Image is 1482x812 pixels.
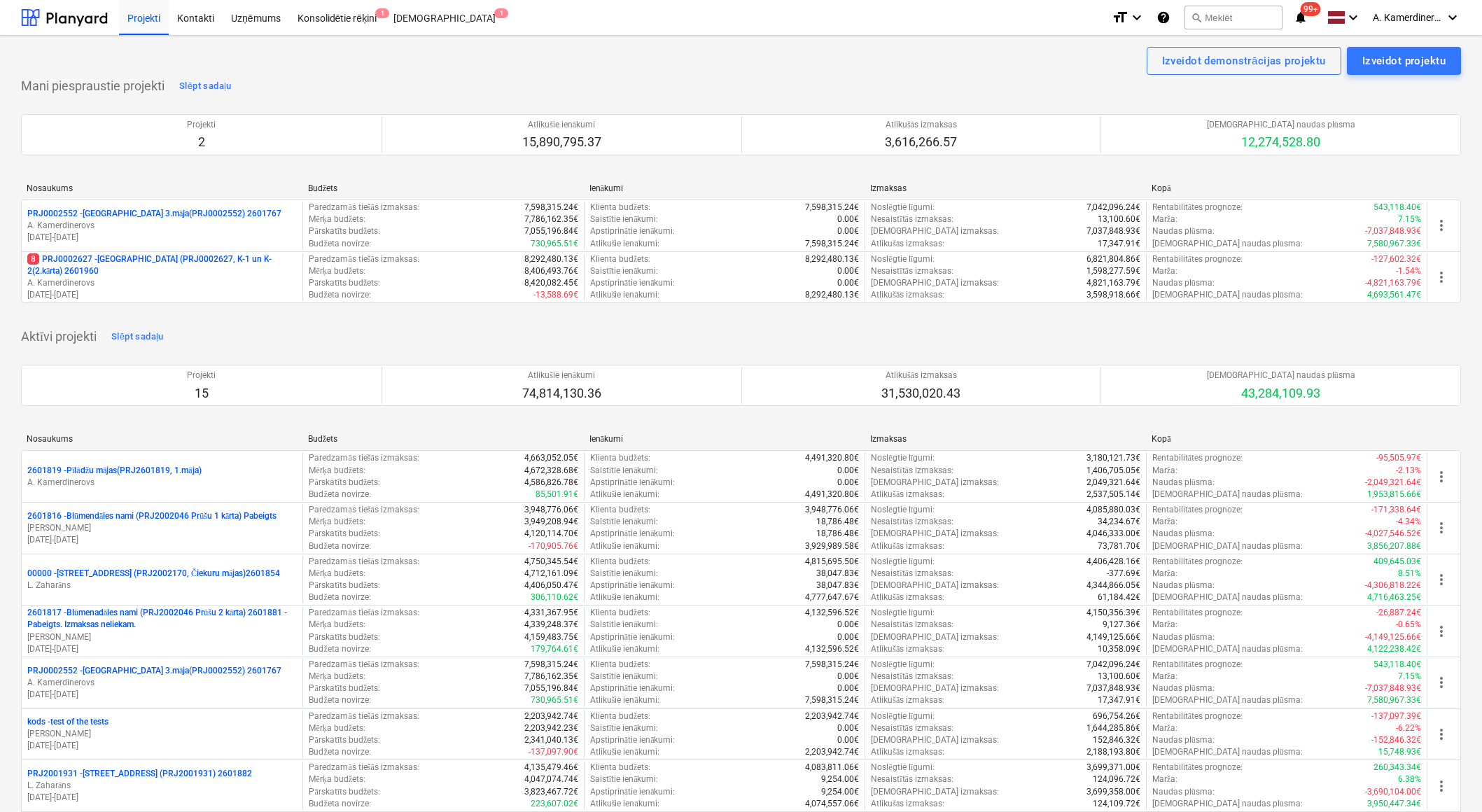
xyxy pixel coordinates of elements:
[805,659,859,671] p: 7,598,315.24€
[27,510,297,546] div: 2601816 -Blūmendāles nami (PRJ2002046 Prūšu 1 kārta) Pabeigts[PERSON_NAME][DATE]-[DATE]
[27,607,297,631] p: 2601817 - Blūmenadāles nami (PRJ2002046 Prūšu 2 kārta) 2601881 - Pabeigts. Izmaksas neliekam.
[805,452,859,464] p: 4,491,320.80€
[871,580,999,591] p: [DEMOGRAPHIC_DATA] izmaksas :
[309,659,419,671] p: Paredzamās tiešās izmaksas :
[27,253,39,265] span: 8
[871,452,935,464] p: Noslēgtie līgumi :
[187,119,216,131] p: Projekti
[1365,528,1421,540] p: -4,027,546.52€
[309,213,365,225] p: Mērķa budžets :
[529,540,578,552] p: -170,905.76€
[590,659,650,671] p: Klienta budžets :
[531,643,578,655] p: 179,764.61€
[805,607,859,619] p: 4,132,596.52€
[27,183,297,193] div: Nosaukums
[590,489,659,500] p: Atlikušie ienākumi :
[308,183,578,194] div: Budžets
[590,202,650,213] p: Klienta budžets :
[1152,225,1215,237] p: Naudas plūsma :
[1367,489,1421,500] p: 1,953,815.66€
[1128,9,1145,26] i: keyboard_arrow_down
[871,202,935,213] p: Noslēgtie līgumi :
[590,504,650,516] p: Klienta budžets :
[1433,519,1450,536] span: more_vert
[1152,516,1177,528] p: Marža :
[816,568,859,580] p: 38,047.83€
[27,716,109,728] p: kods - test of the tests
[1152,528,1215,540] p: Naudas plūsma :
[524,631,578,643] p: 4,159,483.75€
[309,289,370,301] p: Budžeta novirze :
[805,643,859,655] p: 4,132,596.52€
[27,208,297,244] div: PRJ0002552 -[GEOGRAPHIC_DATA] 3.māja(PRJ0002552) 2601767A. Kamerdinerovs[DATE]-[DATE]
[871,631,999,643] p: [DEMOGRAPHIC_DATA] izmaksas :
[1371,504,1421,516] p: -171,338.64€
[27,434,297,444] div: Nosaukums
[837,277,859,289] p: 0.00€
[1191,12,1202,23] span: search
[871,265,953,277] p: Nesaistītās izmaksas :
[524,568,578,580] p: 4,712,161.09€
[1433,571,1450,588] span: more_vert
[1152,202,1243,213] p: Rentabilitātes prognoze :
[1086,489,1140,500] p: 2,537,505.14€
[309,556,419,568] p: Paredzamās tiešās izmaksas :
[27,643,297,655] p: [DATE] - [DATE]
[590,540,659,552] p: Atlikušie ienākumi :
[27,768,252,780] p: PRJ2001931 - [STREET_ADDRESS] (PRJ2001931) 2601882
[1152,277,1215,289] p: Naudas plūsma :
[871,568,953,580] p: Nesaistītās izmaksas :
[1086,580,1140,591] p: 4,344,866.05€
[1433,468,1450,485] span: more_vert
[524,265,578,277] p: 8,406,493.76€
[309,202,419,213] p: Paredzamās tiešās izmaksas :
[1086,607,1140,619] p: 4,150,356.39€
[1086,556,1140,568] p: 4,406,428.16€
[871,643,944,655] p: Atlikušās izmaksas :
[309,591,370,603] p: Budžeta novirze :
[590,253,650,265] p: Klienta budžets :
[1362,52,1446,70] div: Izveidot projektu
[1184,6,1282,29] button: Meklēt
[308,434,578,444] div: Budžets
[309,643,370,655] p: Budžeta novirze :
[524,225,578,237] p: 7,055,196.84€
[27,665,297,701] div: PRJ0002552 -[GEOGRAPHIC_DATA] 3.māja(PRJ0002552) 2601767A. Kamerdinerovs[DATE]-[DATE]
[27,792,297,804] p: [DATE] - [DATE]
[1086,504,1140,516] p: 4,085,880.03€
[1152,489,1303,500] p: [DEMOGRAPHIC_DATA] naudas plūsma :
[1103,619,1140,631] p: 9,127.36€
[590,265,659,277] p: Saistītie ienākumi :
[522,119,601,131] p: Atlikušie ienākumi
[1152,465,1177,477] p: Marža :
[837,631,859,643] p: 0.00€
[524,277,578,289] p: 8,420,082.45€
[1367,540,1421,552] p: 3,856,207.88€
[1086,277,1140,289] p: 4,821,163.79€
[1152,434,1422,444] div: Kopā
[1152,504,1243,516] p: Rentabilitātes prognoze :
[309,619,365,631] p: Mērķa budžets :
[1152,289,1303,301] p: [DEMOGRAPHIC_DATA] naudas plūsma :
[309,580,380,591] p: Pārskatīts budžets :
[27,232,297,244] p: [DATE] - [DATE]
[375,8,389,18] span: 1
[1207,119,1355,131] p: [DEMOGRAPHIC_DATA] naudas plūsma
[805,238,859,250] p: 7,598,315.24€
[1367,643,1421,655] p: 4,122,238.42€
[309,277,380,289] p: Pārskatīts budžets :
[1412,745,1482,812] iframe: Chat Widget
[816,528,859,540] p: 18,786.48€
[1207,134,1355,150] p: 12,274,528.80
[837,213,859,225] p: 0.00€
[524,452,578,464] p: 4,663,052.05€
[590,580,676,591] p: Apstiprinātie ienākumi :
[309,253,419,265] p: Paredzamās tiešās izmaksas :
[590,528,676,540] p: Apstiprinātie ienākumi :
[881,385,960,402] p: 31,530,020.43
[524,516,578,528] p: 3,949,208.94€
[1301,2,1321,16] span: 99+
[871,477,999,489] p: [DEMOGRAPHIC_DATA] izmaksas :
[108,325,167,348] button: Slēpt sadaļu
[27,465,202,477] p: 2601819 - Pīlādžu mājas(PRJ2601819, 1.māja)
